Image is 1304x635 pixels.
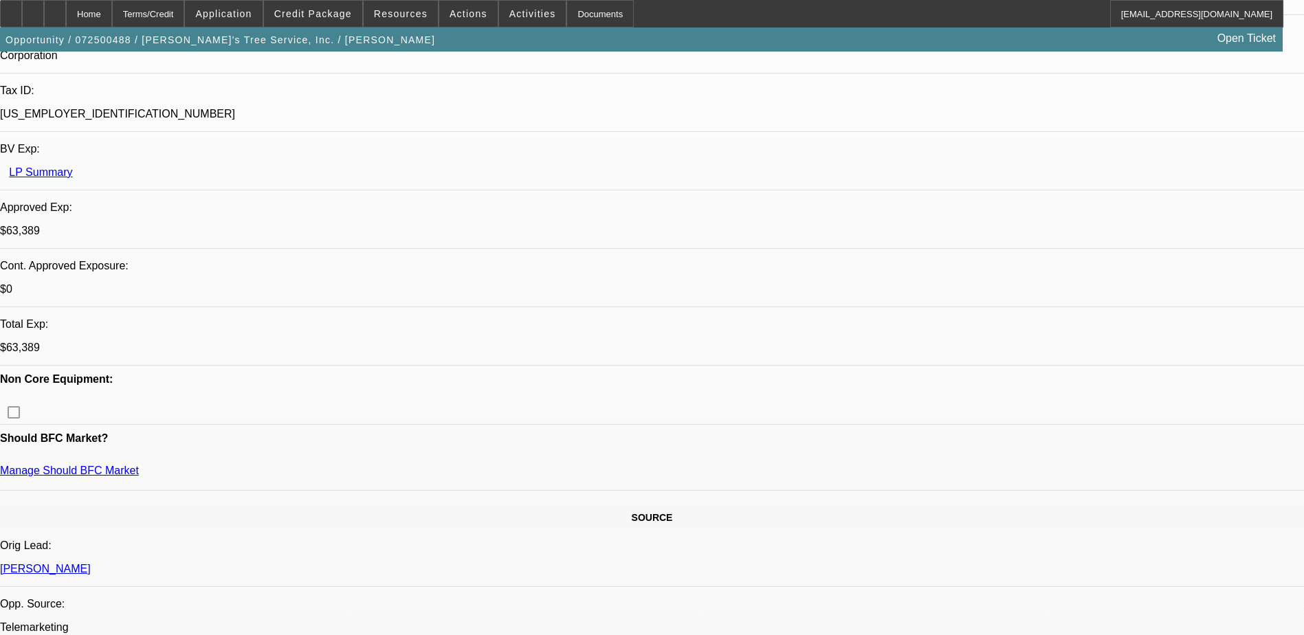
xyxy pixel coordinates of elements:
[439,1,498,27] button: Actions
[264,1,362,27] button: Credit Package
[632,512,673,523] span: SOURCE
[9,166,72,178] a: LP Summary
[364,1,438,27] button: Resources
[5,34,435,45] span: Opportunity / 072500488 / [PERSON_NAME]'s Tree Service, Inc. / [PERSON_NAME]
[1212,27,1281,50] a: Open Ticket
[450,8,487,19] span: Actions
[195,8,252,19] span: Application
[509,8,556,19] span: Activities
[185,1,262,27] button: Application
[274,8,352,19] span: Credit Package
[499,1,566,27] button: Activities
[374,8,428,19] span: Resources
